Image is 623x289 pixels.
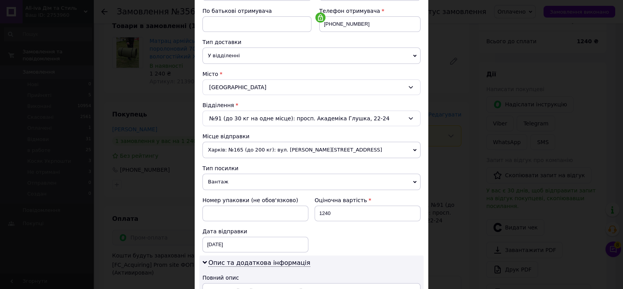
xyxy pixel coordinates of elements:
span: По батькові отримувача [202,8,272,14]
div: [GEOGRAPHIC_DATA] [202,79,421,95]
span: Тип посилки [202,165,238,171]
span: Місце відправки [202,133,250,139]
div: Номер упаковки (не обов'язково) [202,196,308,204]
div: Місто [202,70,421,78]
span: Тип доставки [202,39,241,45]
input: +380 [319,16,421,32]
span: У відділенні [202,48,421,64]
span: Вантаж [202,174,421,190]
span: Телефон отримувача [319,8,380,14]
span: Харків: №165 (до 200 кг): вул. [PERSON_NAME][STREET_ADDRESS] [202,142,421,158]
div: Повний опис [202,274,421,282]
div: №91 (до 30 кг на одне місце): просп. Академіка Глушка, 22-24 [202,111,421,126]
div: Відділення [202,101,421,109]
div: Дата відправки [202,227,308,235]
div: Оціночна вартість [315,196,421,204]
span: Опис та додаткова інформація [208,259,310,267]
